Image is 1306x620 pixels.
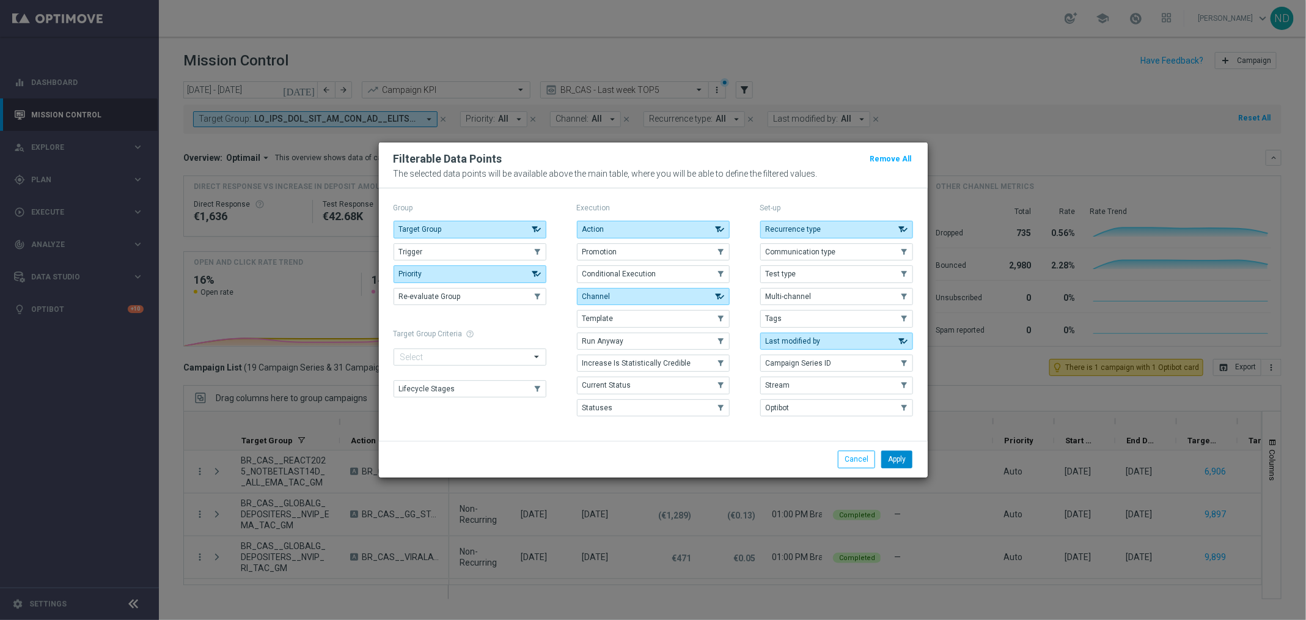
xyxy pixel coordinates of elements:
span: Priority [399,270,422,278]
span: Test type [766,270,796,278]
p: The selected data points will be available above the main table, where you will be able to define... [394,169,913,179]
span: Tags [766,314,782,323]
h2: Filterable Data Points [394,152,502,166]
button: Optibot [760,399,913,416]
button: Stream [760,377,913,394]
span: Re-evaluate Group [399,292,461,301]
button: Template [577,310,730,327]
button: Test type [760,265,913,282]
span: Increase Is Statistically Credible [582,359,691,367]
button: Multi-channel [760,288,913,305]
span: Communication type [766,248,836,256]
p: Group [394,203,546,213]
button: Action [577,221,730,238]
button: Promotion [577,243,730,260]
span: Recurrence type [766,225,821,234]
button: Apply [881,451,912,468]
button: Lifecycle Stages [394,380,546,397]
span: Action [582,225,604,234]
button: Conditional Execution [577,265,730,282]
button: Remove All [869,152,913,166]
span: Lifecycle Stages [399,385,455,393]
button: Re-evaluate Group [394,288,546,305]
button: Statuses [577,399,730,416]
p: Set-up [760,203,913,213]
button: Trigger [394,243,546,260]
span: Optibot [766,404,790,412]
span: Conditional Execution [582,270,656,278]
span: Statuses [582,404,613,412]
button: Priority [394,265,546,282]
button: Last modified by [760,333,913,350]
span: Channel [582,292,611,301]
span: Campaign Series ID [766,359,832,367]
span: help_outline [466,330,475,338]
button: Current Status [577,377,730,394]
button: Recurrence type [760,221,913,238]
p: Execution [577,203,730,213]
button: Cancel [838,451,875,468]
button: Increase Is Statistically Credible [577,355,730,372]
h1: Target Group Criteria [394,330,546,338]
span: Target Group [399,225,442,234]
button: Channel [577,288,730,305]
button: Tags [760,310,913,327]
span: Multi-channel [766,292,812,301]
span: Stream [766,381,790,389]
span: Last modified by [766,337,821,345]
button: Run Anyway [577,333,730,350]
span: Promotion [582,248,617,256]
span: Run Anyway [582,337,624,345]
span: Trigger [399,248,423,256]
button: Target Group [394,221,546,238]
span: Template [582,314,614,323]
button: Communication type [760,243,913,260]
span: Current Status [582,381,631,389]
button: Campaign Series ID [760,355,913,372]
